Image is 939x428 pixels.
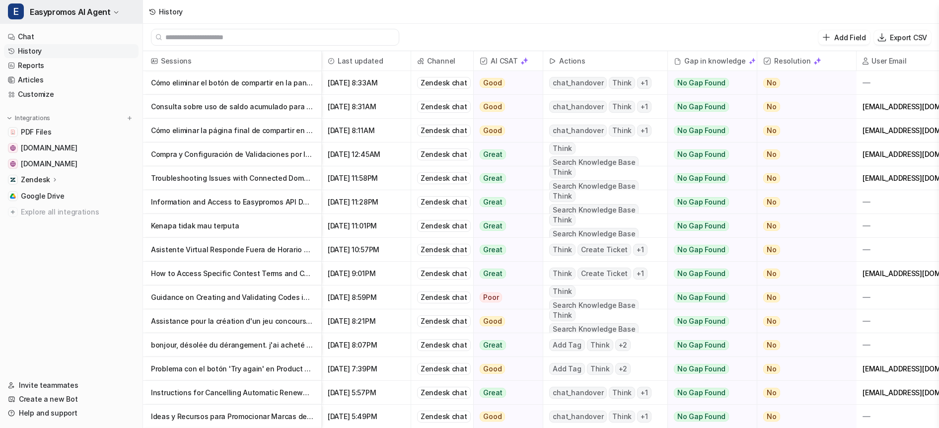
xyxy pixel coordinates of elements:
span: + 1 [637,77,651,89]
button: No Gap Found [668,95,749,119]
button: Export CSV [874,30,931,45]
div: Zendesk chat [417,220,471,232]
button: No [757,238,848,262]
span: No Gap Found [674,340,729,350]
button: No Gap Found [668,262,749,285]
span: + 1 [637,125,651,137]
span: [DATE] 8:21PM [326,309,407,333]
button: Great [474,143,537,166]
div: Zendesk chat [417,101,471,113]
span: No Gap Found [674,412,729,422]
span: [DATE] 11:28PM [326,190,407,214]
span: + 1 [637,101,651,113]
p: Assistance pour la création d'un jeu concours avec Easypromos [151,309,313,333]
span: + 2 [615,363,631,375]
span: No Gap Found [674,149,729,159]
p: Kenapa tidak mau terputa [151,214,313,238]
a: Create a new Bot [4,392,139,406]
div: Zendesk chat [417,411,471,423]
button: Good [474,95,537,119]
a: Invite teammates [4,378,139,392]
span: Think [549,143,576,154]
p: Troubleshooting Issues with Connected Domains Not Working [151,166,313,190]
span: Create Ticket [578,244,631,256]
img: easypromos-apiref.redoc.ly [10,161,16,167]
a: www.easypromosapp.com[DOMAIN_NAME] [4,141,139,155]
span: Think [549,190,576,202]
div: Zendesk chat [417,148,471,160]
button: No Gap Found [668,285,749,309]
span: Great [480,340,506,350]
span: [DATE] 8:07PM [326,333,407,357]
span: Add Tag [549,339,584,351]
a: History [4,44,139,58]
span: Great [480,173,506,183]
span: Search Knowledge Base [549,299,639,311]
p: Integrations [15,114,50,122]
div: Gap in knowledge [672,51,753,71]
span: No [763,412,780,422]
span: No Gap Found [674,221,729,231]
span: [DATE] 9:01PM [326,262,407,285]
a: Reports [4,59,139,72]
button: No Gap Found [668,190,749,214]
span: chat_handover [549,125,607,137]
button: No Gap Found [668,381,749,405]
span: No [763,316,780,326]
p: Instructions for Cancelling Automatic Renewal of Subscription [151,381,313,405]
button: Great [474,190,537,214]
span: [DATE] 11:58PM [326,166,407,190]
span: Good [480,316,505,326]
img: www.easypromosapp.com [10,145,16,151]
div: Zendesk chat [417,244,471,256]
span: + 1 [637,387,651,399]
button: No [757,119,848,143]
p: Zendesk [21,175,50,185]
span: [DATE] 8:59PM [326,285,407,309]
span: No [763,197,780,207]
button: No Gap Found [668,143,749,166]
button: Add Field [818,30,869,45]
p: bonjour, désolée du dérangement. j'ai acheté ce midi un menu enjooy au mc do de lattes, j'ai pass... [151,333,313,357]
span: [DATE] 12:45AM [326,143,407,166]
span: Think [549,309,576,321]
span: [DATE] 7:39PM [326,357,407,381]
button: No [757,143,848,166]
span: Last updated [326,51,407,71]
span: Search Knowledge Base [549,228,639,240]
span: Great [480,388,506,398]
div: Zendesk chat [417,339,471,351]
div: Zendesk chat [417,315,471,327]
span: Think [587,339,613,351]
span: Channel [415,51,469,71]
div: Zendesk chat [417,196,471,208]
span: Think [549,214,576,226]
button: No [757,357,848,381]
span: Great [480,149,506,159]
button: No Gap Found [668,214,749,238]
button: No [757,381,848,405]
span: Great [480,245,506,255]
span: No Gap Found [674,364,729,374]
span: [DATE] 11:01PM [326,214,407,238]
p: Information and Access to Easypromos API Documentation [151,190,313,214]
span: Think [587,363,613,375]
span: No Gap Found [674,269,729,279]
span: [DOMAIN_NAME] [21,159,77,169]
div: Zendesk chat [417,125,471,137]
span: Search Knowledge Base [549,323,639,335]
span: [DATE] 8:33AM [326,71,407,95]
span: No [763,245,780,255]
span: Great [480,269,506,279]
span: E [8,3,24,19]
button: Great [474,333,537,357]
button: No [757,333,848,357]
span: No [763,173,780,183]
span: Think [609,125,635,137]
button: No [757,214,848,238]
span: [DATE] 10:57PM [326,238,407,262]
span: + 1 [633,268,648,280]
img: PDF Files [10,129,16,135]
span: No Gap Found [674,102,729,112]
span: Google Drive [21,191,65,201]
